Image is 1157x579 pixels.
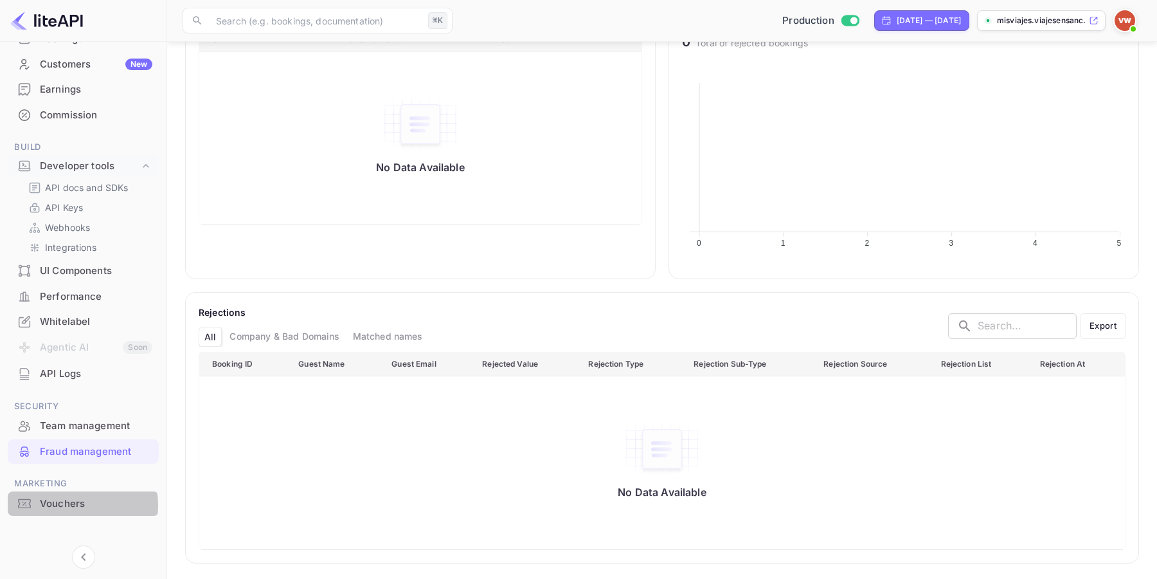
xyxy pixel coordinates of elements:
[8,52,159,76] a: CustomersNew
[1081,313,1126,339] button: Export
[40,419,152,434] div: Team management
[28,221,148,234] a: Webhooks
[874,10,969,31] div: Click to change the date range period
[8,155,159,178] div: Developer tools
[28,201,148,214] a: API Keys
[23,178,154,197] div: API docs and SDKs
[782,14,834,28] span: Production
[1117,239,1122,248] tspan: 5
[1115,10,1135,31] img: Viajes Ensanchate WL
[376,161,465,174] p: No Data Available
[8,77,159,101] a: Earnings
[45,241,96,254] p: Integrations
[23,218,154,237] div: Webhooks
[8,52,159,77] div: CustomersNew
[125,59,152,70] div: New
[45,181,129,194] p: API docs and SDKs
[23,238,154,257] div: Integrations
[8,140,159,154] span: Build
[1033,239,1037,248] tspan: 4
[8,103,159,127] a: Commission
[695,36,808,50] div: Total of rejected bookings
[8,259,159,284] div: UI Components
[8,477,159,491] span: Marketing
[28,181,148,194] a: API docs and SDKs
[578,352,683,376] th: Rejection Type
[8,77,159,102] div: Earnings
[45,201,83,214] p: API Keys
[199,306,428,319] div: Rejections
[8,362,159,387] div: API Logs
[8,439,159,464] div: Fraud management
[40,108,152,123] div: Commission
[382,97,459,151] img: empty-state-table.svg
[23,198,154,217] div: API Keys
[40,497,152,511] div: Vouchers
[212,486,1112,499] p: No Data Available
[224,327,345,347] div: Company & Bad Domains
[949,239,953,248] tspan: 3
[1030,352,1126,376] th: Rejection at
[40,82,152,97] div: Earnings
[683,352,813,376] th: Rejection Sub-Type
[623,422,701,476] img: empty-state-table.svg
[8,309,159,333] a: Whitelabel
[8,103,159,128] div: Commission
[8,492,159,517] div: Vouchers
[45,221,90,234] p: Webhooks
[813,352,930,376] th: Rejection Source
[381,352,472,376] th: Guest Email
[40,57,152,72] div: Customers
[40,367,152,381] div: API Logs
[8,26,159,50] a: Bookings
[8,414,159,439] div: Team management
[472,352,578,376] th: Rejected Value
[8,492,159,515] a: Vouchers
[40,159,139,174] div: Developer tools
[781,239,785,248] tspan: 1
[8,259,159,282] a: UI Components
[40,264,152,279] div: UI Components
[865,239,869,248] tspan: 2
[697,239,701,248] tspan: 0
[8,284,159,308] a: Performance
[8,439,159,463] a: Fraud management
[199,352,289,376] th: Booking ID
[348,327,428,347] div: Matched names
[777,14,864,28] div: Switch to Sandbox mode
[978,313,1077,339] input: Search...
[199,327,222,347] div: All
[40,445,152,459] div: Fraud management
[997,15,1086,26] p: misviajes.viajesensanc...
[288,352,381,376] th: Guest Name
[8,414,159,437] a: Team management
[28,241,148,254] a: Integrations
[199,27,642,225] table: a dense table
[8,284,159,309] div: Performance
[40,289,152,304] div: Performance
[897,15,961,26] div: [DATE] — [DATE]
[8,362,159,385] a: API Logs
[72,546,95,569] button: Collapse navigation
[8,400,159,414] span: Security
[8,309,159,335] div: Whitelabel
[931,352,1030,376] th: Rejection List
[10,10,83,31] img: LiteAPI logo
[40,315,152,329] div: Whitelabel
[208,8,423,33] input: Search (e.g. bookings, documentation)
[428,12,447,29] div: ⌘K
